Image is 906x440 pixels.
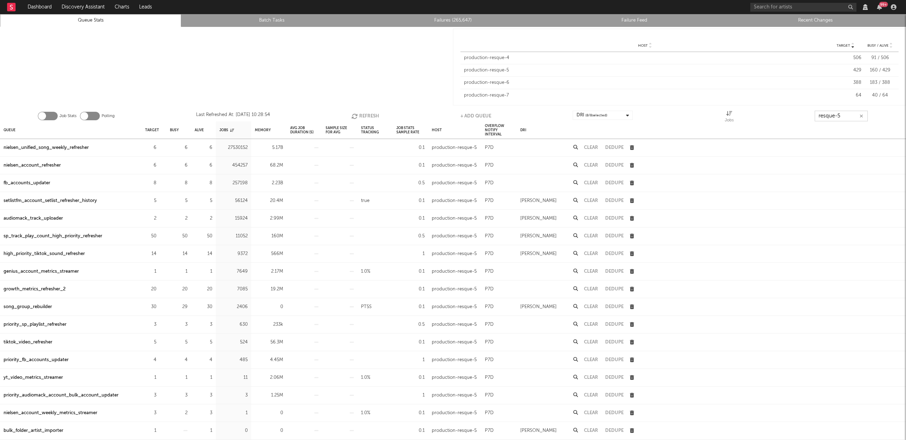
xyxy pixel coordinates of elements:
span: ( 8 / 8 selected) [585,111,607,120]
button: Clear [584,163,598,168]
button: Refresh [351,111,379,121]
div: 6 [170,161,188,170]
div: production-resque-4 [464,54,826,62]
div: 0.1 [396,214,425,223]
div: 50 [195,232,212,241]
div: 0.1 [396,374,425,382]
div: 2.06M [255,374,283,382]
div: 233k [255,320,283,329]
div: production-resque-5 [432,338,477,347]
div: P7D [485,197,494,205]
div: P7D [485,250,494,258]
button: Dedupe [605,375,624,380]
label: Polling [102,112,115,120]
div: P7D [485,391,494,400]
div: song_group_rebuilder [4,303,52,311]
div: DRI [520,122,526,138]
button: Dedupe [605,163,624,168]
span: Busy / Alive [867,44,889,48]
div: 1 [145,267,156,276]
div: 5 [145,338,156,347]
div: 1 [145,427,156,435]
div: 1.0% [361,374,370,382]
button: Clear [584,375,598,380]
a: nielsen_account_weekly_metrics_streamer [4,409,97,417]
div: nielsen_account_refresher [4,161,61,170]
div: 183 / 388 [865,79,895,86]
div: Overflow Notify Interval [485,122,513,138]
button: Dedupe [605,358,624,362]
button: Clear [584,411,598,415]
div: 2.99M [255,214,283,223]
div: 99 + [879,2,888,7]
button: Clear [584,269,598,274]
div: P7D [485,427,494,435]
button: Clear [584,198,598,203]
div: 30 [145,303,156,311]
div: 0.1 [396,161,425,170]
div: 0 [219,427,248,435]
button: Clear [584,393,598,398]
div: production-resque-5 [432,374,477,382]
div: 0.5 [396,179,425,187]
div: 388 [830,79,861,86]
button: Dedupe [605,428,624,433]
button: Dedupe [605,234,624,238]
div: 2 [170,409,188,417]
div: 1.0% [361,267,370,276]
div: Busy [170,122,179,138]
div: 0.1 [396,144,425,152]
button: Clear [584,305,598,309]
div: 64 [830,92,861,99]
div: 2406 [219,303,248,311]
div: 1 [195,427,212,435]
div: production-resque-5 [432,144,477,152]
a: priority_audiomack_account_bulk_account_updater [4,391,119,400]
div: 19.2M [255,285,283,294]
div: sp_track_play_count_high_priority_refresher [4,232,102,241]
div: P7D [485,338,494,347]
div: 0.1 [396,197,425,205]
a: Failures (265,647) [366,16,540,25]
div: 0.1 [396,338,425,347]
input: Search for artists [750,3,856,12]
a: Queue Stats [4,16,177,25]
div: P7D [485,144,494,152]
div: 20 [145,285,156,294]
div: 9372 [219,250,248,258]
a: nielsen_unified_song_weekly_refresher [4,144,89,152]
div: 0.1 [396,427,425,435]
div: 14 [145,250,156,258]
div: tiktok_video_refresher [4,338,52,347]
div: 5 [145,197,156,205]
div: 8 [145,179,156,187]
div: 20.4M [255,197,283,205]
div: P7D [485,374,494,382]
div: 524 [219,338,248,347]
div: P7D [485,409,494,417]
div: 29 [170,303,188,311]
div: 5.17B [255,144,283,152]
div: 1 [396,391,425,400]
div: 3 [219,391,248,400]
div: 5 [170,197,188,205]
div: Jobs [725,111,734,124]
div: 1 [396,250,425,258]
div: P7D [485,356,494,364]
a: Batch Tasks [185,16,359,25]
div: 0.1 [396,409,425,417]
a: audiomack_track_uploader [4,214,63,223]
a: genius_account_metrics_streamer [4,267,79,276]
button: Dedupe [605,287,624,291]
div: 30 [195,303,212,311]
div: [PERSON_NAME] [520,232,557,241]
div: Target [145,122,159,138]
div: 1 [170,267,188,276]
div: 0.5 [396,232,425,241]
div: production-resque-5 [464,67,826,74]
div: production-resque-5 [432,285,477,294]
